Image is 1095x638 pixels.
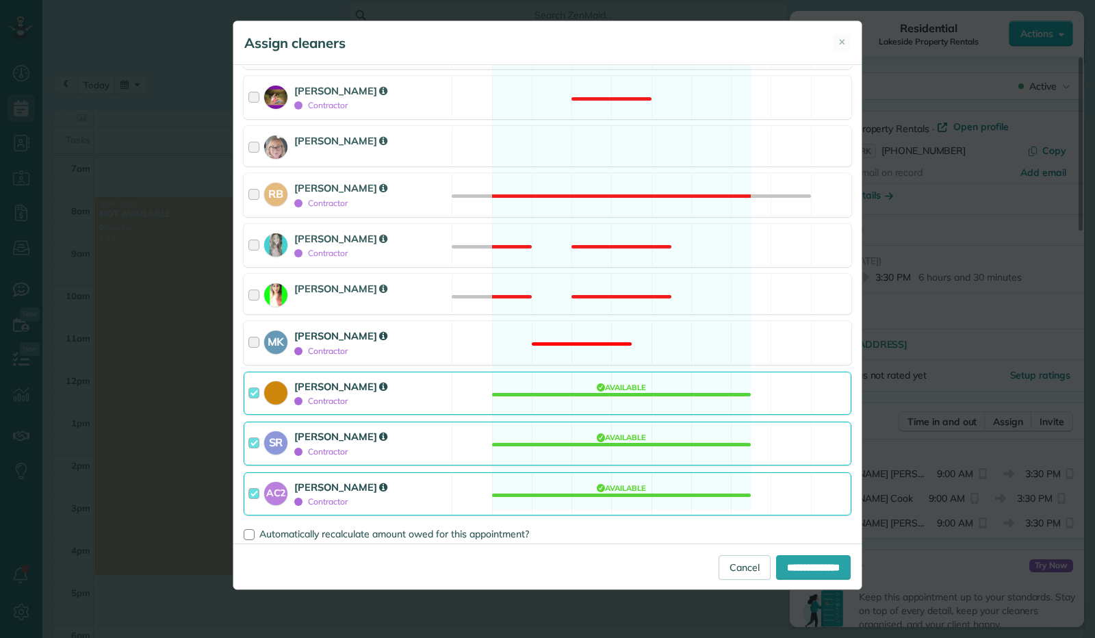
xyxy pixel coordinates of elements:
span: Contractor [294,198,348,208]
a: Cancel [719,555,771,580]
strong: MK [264,331,287,350]
strong: AC2 [264,482,287,500]
strong: [PERSON_NAME] [294,481,387,494]
span: Automatically recalculate amount owed for this appointment? [259,528,529,540]
span: ✕ [838,36,846,49]
strong: [PERSON_NAME] [294,84,387,97]
strong: [PERSON_NAME] [294,181,387,194]
span: Contractor [294,496,348,507]
span: Contractor [294,396,348,406]
span: Contractor [294,100,348,110]
strong: RB [264,183,287,202]
strong: [PERSON_NAME] [294,134,387,147]
span: Contractor [294,446,348,457]
strong: [PERSON_NAME] [294,282,387,295]
h5: Assign cleaners [244,34,346,53]
strong: SR [264,431,287,450]
strong: [PERSON_NAME] [294,232,387,245]
strong: [PERSON_NAME] [294,380,387,393]
strong: [PERSON_NAME] [294,329,387,342]
strong: [PERSON_NAME] [294,430,387,443]
span: Contractor [294,248,348,258]
span: Contractor [294,346,348,356]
